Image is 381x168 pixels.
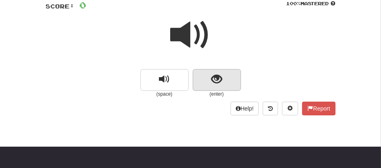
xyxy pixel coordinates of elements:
button: Round history (alt+y) [263,102,278,115]
button: Help! [231,102,259,115]
div: Mastered [286,0,336,7]
small: (enter) [193,91,241,98]
span: 100 % [286,1,301,6]
button: replay audio [140,69,189,91]
span: Score: [46,3,75,10]
button: Report [302,102,335,115]
button: show sentence [193,69,241,91]
small: (space) [140,91,189,98]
